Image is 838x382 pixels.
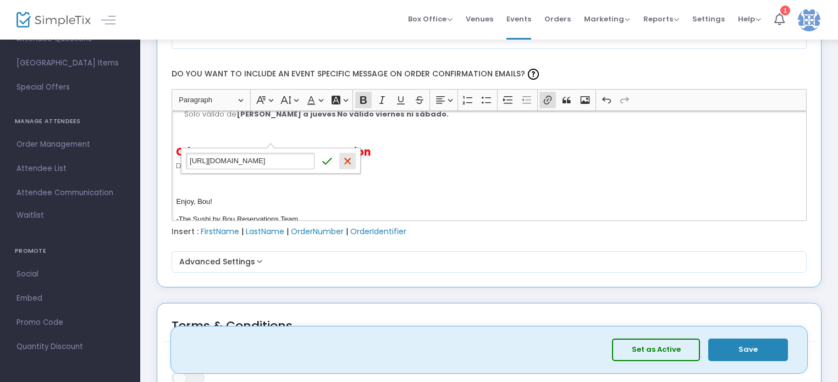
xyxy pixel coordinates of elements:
span: Orders [544,5,571,33]
span: Venues [466,5,493,33]
span: Events [506,5,531,33]
div: Terms & Conditions [172,317,293,349]
span: -The Sushi by Bou Reservations Team [176,215,298,223]
p: Solo válido de . [184,109,802,120]
span: Enjoy, Bou! [176,197,212,206]
h4: PROMOTE [15,240,125,262]
span: Marketing [584,14,630,24]
span: Order Management [16,137,124,152]
strong: No válido viernes ni sábado. [337,109,449,119]
span: Attendee Communication [16,186,124,200]
span: FirstName [201,226,239,237]
span: | [346,226,348,237]
strong: [PERSON_NAME] a jueves [236,109,336,119]
span: Social [16,267,124,281]
span: Insert : [172,226,199,237]
button: Set as Active [612,339,700,361]
button: Save [708,339,788,361]
span: Settings [692,5,725,33]
span: OrderIdentifier [350,226,406,237]
span: Box Office [408,14,453,24]
strong: Click Here to Book Your Reservation [176,145,371,159]
span: Quantity Discount [16,340,124,354]
span: Embed [16,291,124,306]
a: Click Here to Book Your Reservation [176,148,371,158]
input: https://example.com [186,153,315,169]
div: 1 [780,5,790,15]
span: Help [738,14,761,24]
span: LastName [246,226,284,237]
h4: MANAGE ATTENDEES [15,110,125,132]
span: Paragraph [179,93,236,107]
div: Editor toolbar [172,89,807,111]
span: | [286,226,289,237]
span: Reports [643,14,679,24]
div: Rich Text Editor, main [172,111,807,221]
span: [GEOGRAPHIC_DATA] Items [16,56,124,70]
span: Special Offers [16,80,124,95]
span: | [241,226,244,237]
label: Do you want to include an event specific message on order confirmation emails? [166,60,812,89]
img: question-mark [528,69,539,80]
p: Don't forget to follow the instructions above! [176,145,802,171]
span: Promo Code [16,315,124,330]
span: Attendee List [16,162,124,176]
span: OrderNumber [291,226,344,237]
span: Waitlist [16,210,44,221]
button: Paragraph [174,92,248,109]
button: Advanced Settings [176,256,803,269]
